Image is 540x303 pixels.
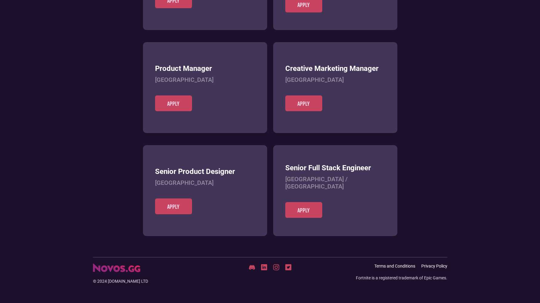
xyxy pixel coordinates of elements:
[155,64,255,95] a: Product Manager[GEOGRAPHIC_DATA]
[285,202,322,218] a: Apply
[155,64,255,73] h3: Product Manager
[285,64,385,73] h3: Creative Marketing Manager
[93,278,211,284] div: © 2024 [DOMAIN_NAME] LTD
[155,198,192,214] a: Apply
[285,164,385,202] a: Senior Full Stack Engineer[GEOGRAPHIC_DATA] / [GEOGRAPHIC_DATA]
[155,167,255,198] a: Senior Product Designer[GEOGRAPHIC_DATA]
[155,167,255,176] h3: Senior Product Designer
[285,175,385,190] h4: [GEOGRAPHIC_DATA] / [GEOGRAPHIC_DATA]
[155,76,255,83] h4: [GEOGRAPHIC_DATA]
[285,76,385,83] h4: [GEOGRAPHIC_DATA]
[155,179,255,186] h4: [GEOGRAPHIC_DATA]
[374,264,415,269] a: Terms and Conditions
[421,264,447,269] a: Privacy Policy
[285,95,322,111] a: Apply
[285,64,385,95] a: Creative Marketing Manager[GEOGRAPHIC_DATA]
[356,275,447,281] div: Fortnite is a registered trademark of Epic Games.
[155,95,192,111] a: Apply
[285,164,385,172] h3: Senior Full Stack Engineer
